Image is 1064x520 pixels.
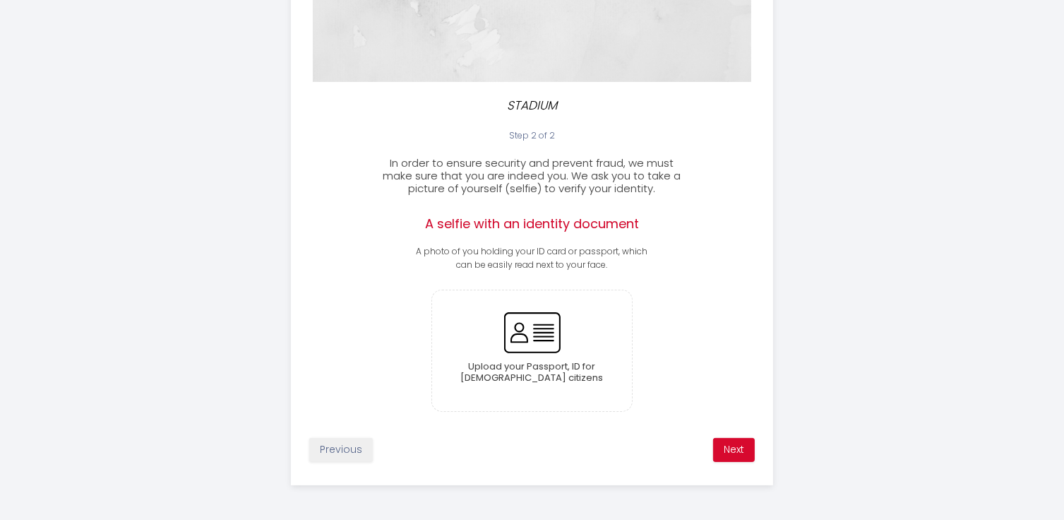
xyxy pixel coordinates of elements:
h2: A selfie with an identity document [412,216,652,232]
span: In order to ensure security and prevent fraud, we must make sure that you are indeed you. We ask ... [383,155,681,196]
p: A photo of you holding your ID card or passport, which can be easily read next to your face. [412,245,652,272]
p: STADIUM [381,96,683,115]
span: Step 2 of 2 [509,129,555,141]
button: Next [713,438,755,462]
button: Previous [309,438,373,462]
